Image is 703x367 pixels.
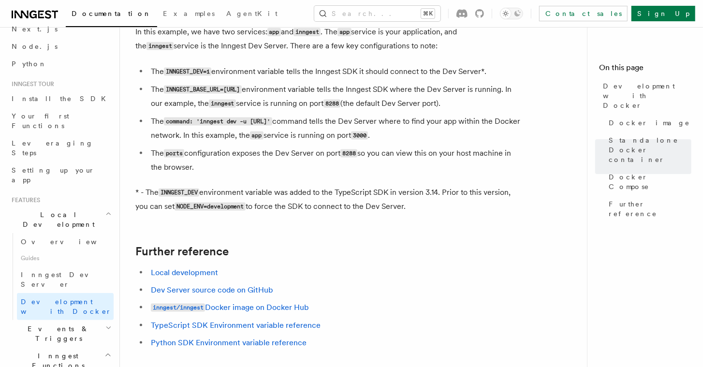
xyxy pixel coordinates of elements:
[8,324,105,343] span: Events & Triggers
[323,100,340,108] code: 8288
[21,298,112,315] span: Development with Docker
[500,8,523,19] button: Toggle dark mode
[148,65,522,79] li: The environment variable tells the Inngest SDK it should connect to the Dev Server*.
[12,166,95,184] span: Setting up your app
[12,139,93,157] span: Leveraging Steps
[351,132,368,140] code: 3000
[8,196,40,204] span: Features
[609,135,691,164] span: Standalone Docker container
[159,189,199,197] code: INNGEST_DEV
[12,25,58,33] span: Next.js
[226,10,278,17] span: AgentKit
[163,10,215,17] span: Examples
[340,149,357,158] code: 8288
[314,6,440,21] button: Search...⌘K
[609,118,690,128] span: Docker image
[148,147,522,174] li: The configuration exposes the Dev Server on port so you can view this on your host machine in the...
[8,107,114,134] a: Your first Functions
[164,86,242,94] code: INNGEST_BASE_URL=[URL]
[12,43,58,50] span: Node.js
[220,3,283,26] a: AgentKit
[148,83,522,111] li: The environment variable tells the Inngest SDK where the Dev Server is running. In our example, t...
[8,20,114,38] a: Next.js
[267,28,281,36] code: app
[539,6,628,21] a: Contact sales
[164,149,184,158] code: ports
[605,114,691,132] a: Docker image
[631,6,695,21] a: Sign Up
[135,25,522,53] p: In this example, we have two services: and . The service is your application, and the service is ...
[8,55,114,73] a: Python
[609,199,691,219] span: Further reference
[72,10,151,17] span: Documentation
[12,95,112,103] span: Install the SDK
[146,42,174,50] code: inngest
[148,115,522,143] li: The command tells the Dev Server where to find your app within the Docker network. In this exampl...
[605,132,691,168] a: Standalone Docker container
[8,320,114,347] button: Events & Triggers
[151,268,218,277] a: Local development
[8,134,114,161] a: Leveraging Steps
[609,172,691,191] span: Docker Compose
[135,186,522,214] p: * - The environment variable was added to the TypeScript SDK in version 3.14. Prior to this versi...
[151,285,273,294] a: Dev Server source code on GitHub
[8,233,114,320] div: Local Development
[8,38,114,55] a: Node.js
[8,206,114,233] button: Local Development
[17,233,114,250] a: Overview
[135,245,229,258] a: Further reference
[66,3,157,27] a: Documentation
[151,303,309,312] a: inngest/inngestDocker image on Docker Hub
[12,60,47,68] span: Python
[17,266,114,293] a: Inngest Dev Server
[164,117,272,126] code: command: 'inngest dev -u [URL]'
[151,338,307,347] a: Python SDK Environment variable reference
[151,304,205,312] code: inngest/inngest
[603,81,691,110] span: Development with Docker
[12,112,69,130] span: Your first Functions
[250,132,264,140] code: app
[21,271,103,288] span: Inngest Dev Server
[17,250,114,266] span: Guides
[8,161,114,189] a: Setting up your app
[175,203,246,211] code: NODE_ENV=development
[599,77,691,114] a: Development with Docker
[164,68,211,76] code: INNGEST_DEV=1
[157,3,220,26] a: Examples
[421,9,435,18] kbd: ⌘K
[8,90,114,107] a: Install the SDK
[17,293,114,320] a: Development with Docker
[8,210,105,229] span: Local Development
[151,321,321,330] a: TypeScript SDK Environment variable reference
[209,100,236,108] code: inngest
[605,195,691,222] a: Further reference
[337,28,351,36] code: app
[21,238,120,246] span: Overview
[8,80,54,88] span: Inngest tour
[605,168,691,195] a: Docker Compose
[599,62,691,77] h4: On this page
[293,28,321,36] code: inngest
